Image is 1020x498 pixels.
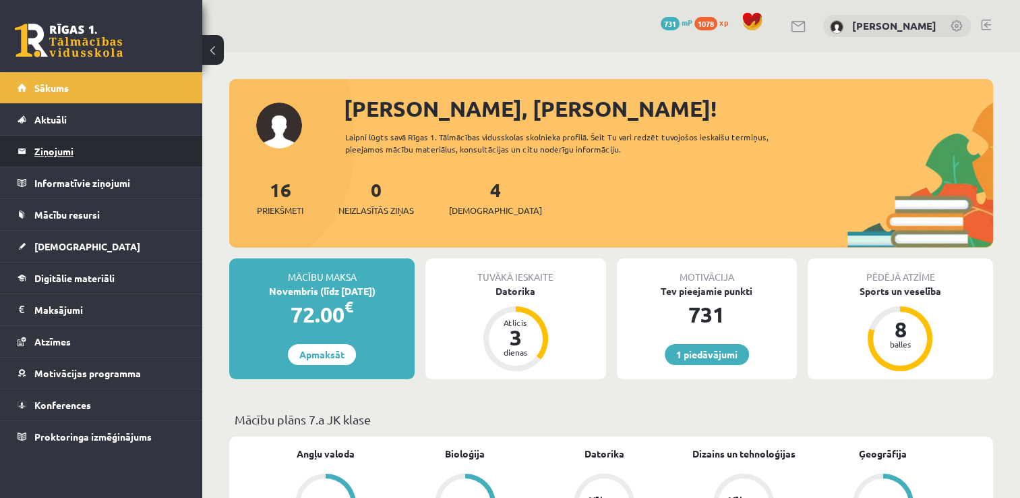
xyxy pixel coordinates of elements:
[34,335,71,348] span: Atzīmes
[18,199,185,230] a: Mācību resursi
[338,204,414,217] span: Neizlasītās ziņas
[18,167,185,198] a: Informatīvie ziņojumi
[34,136,185,167] legend: Ziņojumi
[661,17,692,28] a: 731 mP
[18,136,185,167] a: Ziņojumi
[694,17,717,30] span: 1078
[34,82,69,94] span: Sākums
[257,177,303,217] a: 16Priekšmeti
[496,327,536,348] div: 3
[34,399,91,411] span: Konferences
[18,262,185,294] a: Digitālie materiāli
[665,344,749,365] a: 1 piedāvājumi
[344,92,993,125] div: [PERSON_NAME], [PERSON_NAME]!
[449,204,542,217] span: [DEMOGRAPHIC_DATA]
[18,72,185,103] a: Sākums
[692,447,796,461] a: Dizains un tehnoloģijas
[34,367,141,379] span: Motivācijas programma
[18,358,185,389] a: Motivācijas programma
[445,447,485,461] a: Bioloģija
[18,389,185,420] a: Konferences
[34,294,185,325] legend: Maksājumi
[288,344,356,365] a: Apmaksāt
[15,24,123,57] a: Rīgas 1. Tālmācības vidusskola
[18,421,185,452] a: Proktoringa izmēģinājums
[661,17,680,30] span: 731
[449,177,542,217] a: 4[DEMOGRAPHIC_DATA]
[425,284,605,373] a: Datorika Atlicis 3 dienas
[34,167,185,198] legend: Informatīvie ziņojumi
[496,348,536,356] div: dienas
[880,340,920,348] div: balles
[425,284,605,298] div: Datorika
[682,17,692,28] span: mP
[694,17,735,28] a: 1078 xp
[425,258,605,284] div: Tuvākā ieskaite
[830,20,843,34] img: Paula Ozoliņa
[617,298,797,331] div: 731
[18,326,185,357] a: Atzīmes
[18,294,185,325] a: Maksājumi
[808,284,993,298] div: Sports un veselība
[344,297,353,316] span: €
[808,284,993,373] a: Sports un veselība 8 balles
[617,284,797,298] div: Tev pieejamie punkti
[34,240,140,252] span: [DEMOGRAPHIC_DATA]
[808,258,993,284] div: Pēdējā atzīme
[34,272,115,284] span: Digitālie materiāli
[584,447,624,461] a: Datorika
[34,209,100,221] span: Mācību resursi
[235,410,988,428] p: Mācību plāns 7.a JK klase
[338,177,414,217] a: 0Neizlasītās ziņas
[257,204,303,217] span: Priekšmeti
[617,258,797,284] div: Motivācija
[880,319,920,340] div: 8
[345,131,804,155] div: Laipni lūgts savā Rīgas 1. Tālmācības vidusskolas skolnieka profilā. Šeit Tu vari redzēt tuvojošo...
[18,231,185,262] a: [DEMOGRAPHIC_DATA]
[719,17,728,28] span: xp
[496,319,536,327] div: Atlicis
[852,19,936,32] a: [PERSON_NAME]
[297,447,355,461] a: Angļu valoda
[18,104,185,135] a: Aktuāli
[229,284,415,298] div: Novembris (līdz [DATE])
[229,298,415,331] div: 72.00
[859,447,907,461] a: Ģeogrāfija
[34,113,67,126] span: Aktuāli
[229,258,415,284] div: Mācību maksa
[34,431,152,443] span: Proktoringa izmēģinājums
